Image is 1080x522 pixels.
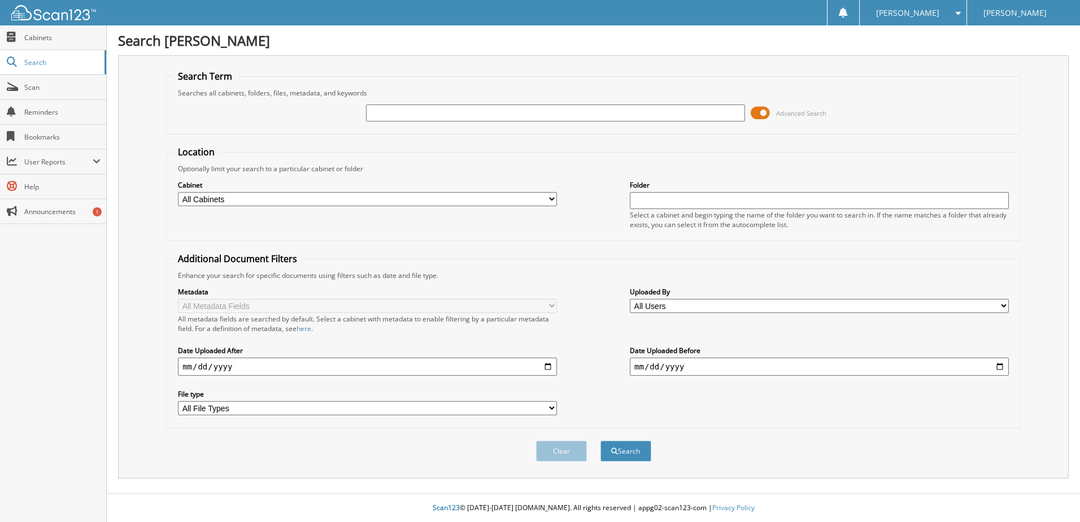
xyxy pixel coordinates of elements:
span: Scan123 [433,503,460,512]
label: Uploaded By [630,287,1009,297]
input: start [178,358,557,376]
legend: Search Term [172,70,238,82]
span: User Reports [24,157,93,167]
button: Clear [536,441,587,462]
h1: Search [PERSON_NAME] [118,31,1069,50]
div: 1 [93,207,102,216]
label: Date Uploaded After [178,346,557,355]
label: Cabinet [178,180,557,190]
div: Enhance your search for specific documents using filters such as date and file type. [172,271,1014,280]
span: Bookmarks [24,132,101,142]
div: All metadata fields are searched by default. Select a cabinet with metadata to enable filtering b... [178,314,557,333]
label: Date Uploaded Before [630,346,1009,355]
span: Announcements [24,207,101,216]
label: File type [178,389,557,399]
a: Privacy Policy [712,503,755,512]
span: [PERSON_NAME] [983,10,1047,16]
legend: Location [172,146,220,158]
span: Scan [24,82,101,92]
div: Optionally limit your search to a particular cabinet or folder [172,164,1014,173]
span: Reminders [24,107,101,117]
button: Search [600,441,651,462]
span: Cabinets [24,33,101,42]
input: end [630,358,1009,376]
img: scan123-logo-white.svg [11,5,96,20]
span: Help [24,182,101,192]
span: Search [24,58,99,67]
div: Select a cabinet and begin typing the name of the folder you want to search in. If the name match... [630,210,1009,229]
label: Metadata [178,287,557,297]
span: [PERSON_NAME] [876,10,939,16]
span: Advanced Search [776,109,826,118]
div: Searches all cabinets, folders, files, metadata, and keywords [172,88,1014,98]
legend: Additional Document Filters [172,253,303,265]
label: Folder [630,180,1009,190]
div: © [DATE]-[DATE] [DOMAIN_NAME]. All rights reserved | appg02-scan123-com | [107,494,1080,522]
a: here [297,324,311,333]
